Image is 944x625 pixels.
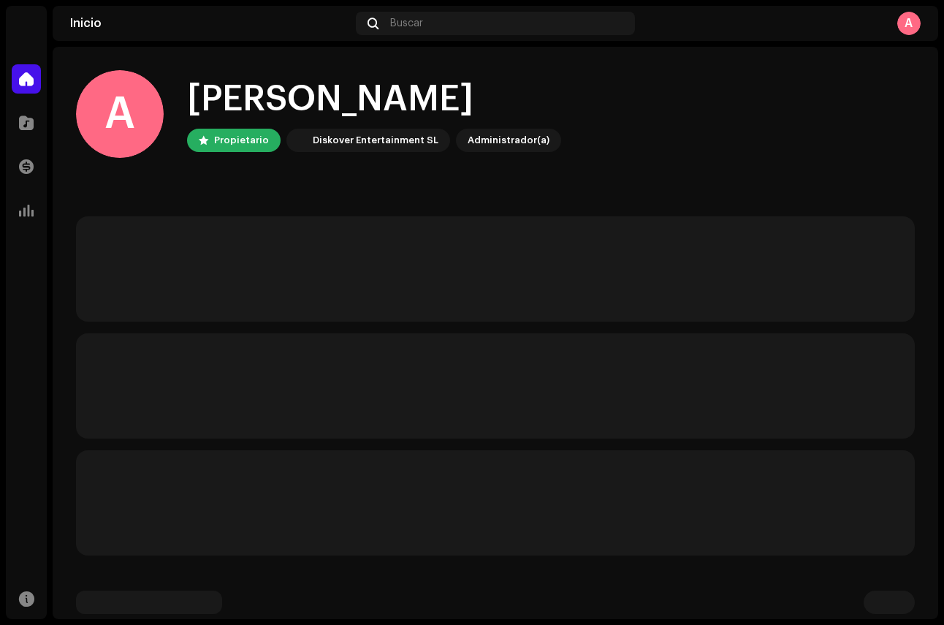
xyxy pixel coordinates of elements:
[289,132,307,149] img: 297a105e-aa6c-4183-9ff4-27133c00f2e2
[897,12,921,35] div: A
[76,70,164,158] div: A
[468,132,549,149] div: Administrador(a)
[70,18,350,29] div: Inicio
[187,76,561,123] div: [PERSON_NAME]
[313,132,438,149] div: Diskover Entertainment SL
[214,132,269,149] div: Propietario
[390,18,423,29] span: Buscar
